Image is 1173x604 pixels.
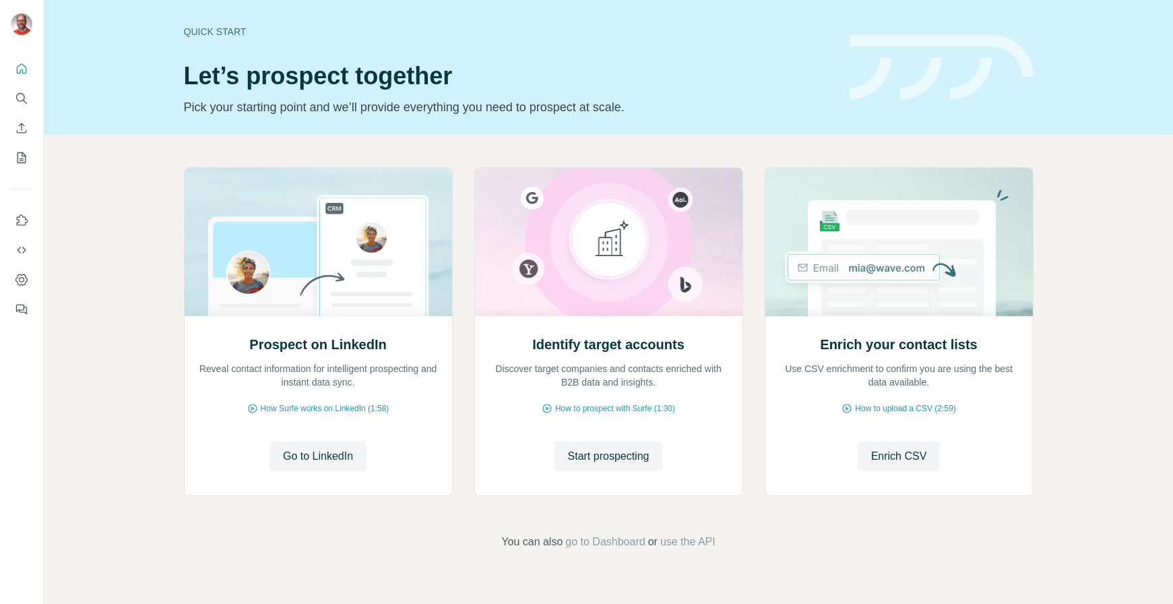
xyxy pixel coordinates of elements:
[283,448,353,464] span: Go to LinkedIn
[568,448,649,464] span: Start prospecting
[11,238,32,262] button: Use Surfe API
[858,442,941,471] button: Enrich CSV
[184,98,833,117] p: Pick your starting point and we’ll provide everything you need to prospect at scale.
[488,362,729,389] p: Discover target companies and contacts enriched with B2B data and insights.
[855,402,955,415] span: How to upload a CSV (2:59)
[648,534,658,550] span: or
[11,297,32,322] button: Feedback
[779,362,1019,389] p: Use CSV enrichment to confirm you are using the best data available.
[184,63,833,90] h1: Let’s prospect together
[249,335,386,354] h2: Prospect on LinkedIn
[474,168,743,316] img: Identify target accounts
[555,402,675,415] span: How to prospect with Surfe (1:30)
[565,534,645,550] button: go to Dashboard
[871,448,927,464] span: Enrich CSV
[11,13,32,35] img: Avatar
[554,442,663,471] button: Start prospecting
[184,168,453,316] img: Prospect on LinkedIn
[11,57,32,81] button: Quick start
[11,116,32,140] button: Enrich CSV
[765,168,1034,316] img: Enrich your contact lists
[820,335,977,354] h2: Enrich your contact lists
[198,362,439,389] p: Reveal contact information for intelligent prospecting and instant data sync.
[11,268,32,292] button: Dashboard
[11,208,32,233] button: Use Surfe on LinkedIn
[501,534,563,550] span: You can also
[850,35,1034,100] img: banner
[270,442,367,471] button: Go to LinkedIn
[11,86,32,111] button: Search
[184,25,833,38] div: Quick start
[261,402,389,415] span: How Surfe works on LinkedIn (1:58)
[11,146,32,170] button: My lists
[532,335,685,354] h2: Identify target accounts
[660,534,716,550] button: use the API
